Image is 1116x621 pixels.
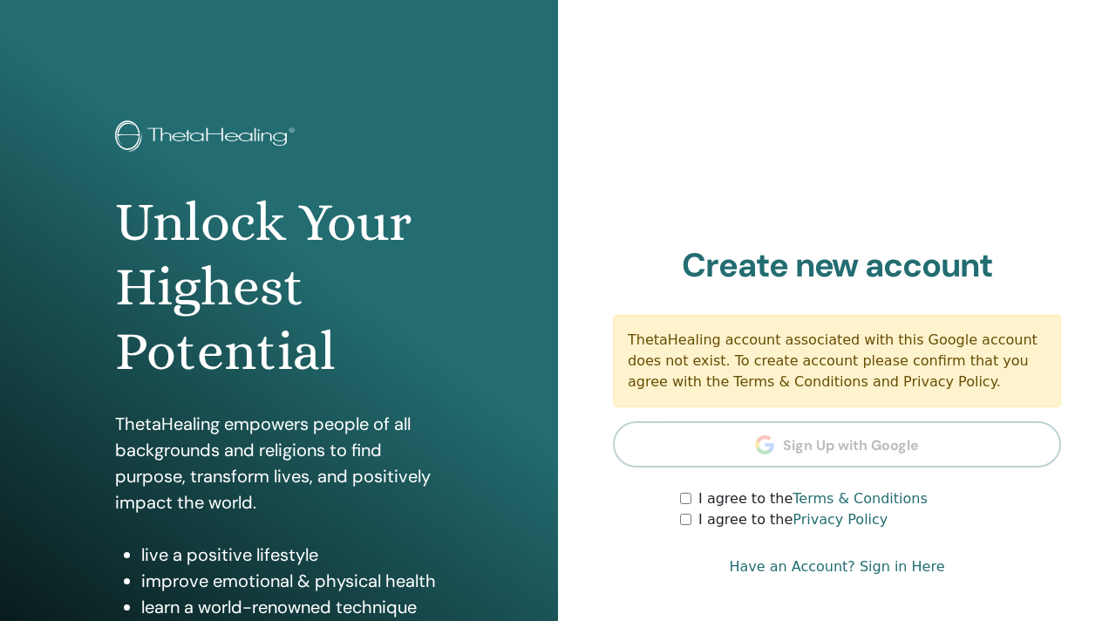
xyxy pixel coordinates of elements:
li: improve emotional & physical health [141,568,444,594]
li: live a positive lifestyle [141,542,444,568]
p: ThetaHealing empowers people of all backgrounds and religions to find purpose, transform lives, a... [115,411,444,515]
label: I agree to the [698,509,888,530]
label: I agree to the [698,488,928,509]
h1: Unlock Your Highest Potential [115,190,444,385]
h2: Create new account [613,246,1061,286]
a: Terms & Conditions [793,490,927,507]
li: learn a world-renowned technique [141,594,444,620]
a: Have an Account? Sign in Here [729,556,944,577]
a: Privacy Policy [793,511,888,528]
div: ThetaHealing account associated with this Google account does not exist. To create account please... [613,315,1061,407]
